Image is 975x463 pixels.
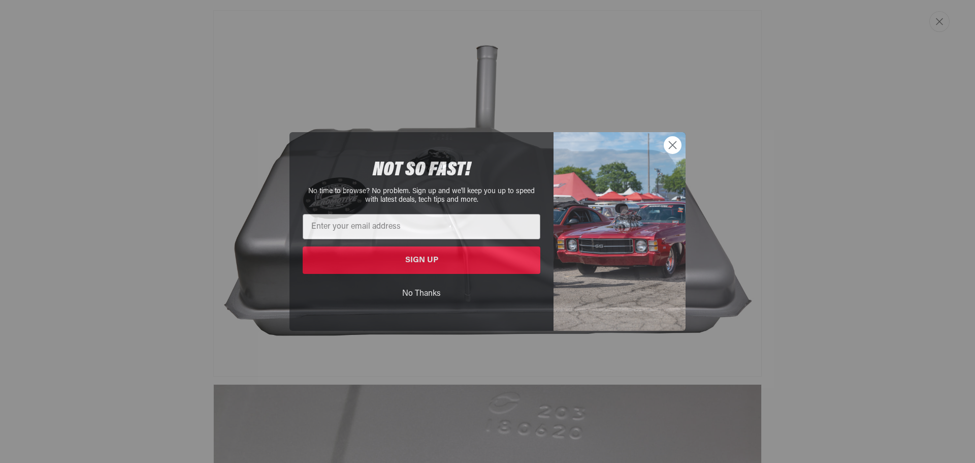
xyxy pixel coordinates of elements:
span: No time to browse? No problem. Sign up and we'll keep you up to speed with latest deals, tech tip... [308,188,535,204]
button: SIGN UP [303,246,540,274]
button: Close dialog [664,136,681,154]
input: Enter your email address [303,214,540,239]
img: 85cdd541-2605-488b-b08c-a5ee7b438a35.jpeg [554,132,686,330]
button: No Thanks [303,284,540,303]
span: NOT SO FAST! [373,160,471,180]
